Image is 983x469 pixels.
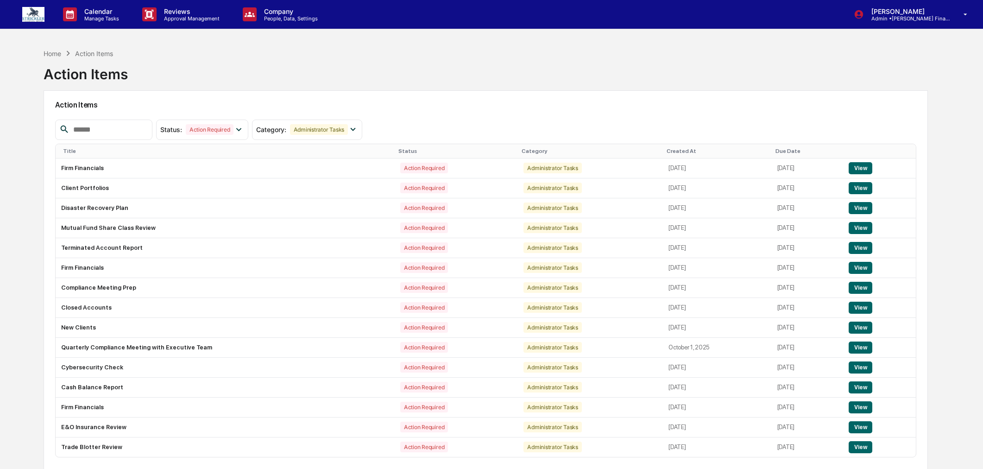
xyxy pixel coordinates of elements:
div: Category [522,148,659,154]
a: View [849,224,872,231]
div: Action Items [75,50,113,57]
td: [DATE] [663,158,772,178]
button: View [849,162,872,174]
div: Status [398,148,515,154]
a: View [849,424,872,431]
td: [DATE] [772,238,844,258]
a: View [849,165,872,171]
img: logo [22,7,44,22]
div: Administrator Tasks [523,282,581,293]
button: View [849,262,872,274]
span: Category : [256,126,286,133]
a: View [849,324,872,331]
td: [DATE] [663,218,772,238]
a: View [849,364,872,371]
div: Administrator Tasks [523,163,581,173]
td: Disaster Recovery Plan [56,198,395,218]
div: Action Required [400,362,448,373]
td: [DATE] [772,298,844,318]
div: Home [44,50,61,57]
p: Admin • [PERSON_NAME] Financial Group [864,15,950,22]
td: Cybersecurity Check [56,358,395,378]
div: Action Required [400,402,448,412]
p: Reviews [157,7,224,15]
td: E&O Insurance Review [56,418,395,437]
div: Action Items [44,58,128,82]
button: View [849,202,872,214]
td: [DATE] [772,218,844,238]
p: [PERSON_NAME] [864,7,950,15]
td: Compliance Meeting Prep [56,278,395,298]
button: View [849,222,872,234]
div: Action Required [400,302,448,313]
div: Administrator Tasks [523,262,581,273]
td: [DATE] [772,338,844,358]
td: Trade Blotter Review [56,437,395,457]
td: Firm Financials [56,258,395,278]
a: View [849,204,872,211]
a: View [849,384,872,391]
td: [DATE] [772,258,844,278]
td: New Clients [56,318,395,338]
div: Administrator Tasks [523,342,581,353]
span: Status : [160,126,182,133]
button: View [849,322,872,334]
p: Approval Management [157,15,224,22]
button: View [849,401,872,413]
td: [DATE] [772,378,844,398]
div: Action Required [400,442,448,452]
div: Administrator Tasks [523,183,581,193]
div: Administrator Tasks [523,322,581,333]
div: Administrator Tasks [523,362,581,373]
td: [DATE] [663,378,772,398]
div: Action Required [400,322,448,333]
div: Action Required [400,163,448,173]
div: Administrator Tasks [523,302,581,313]
button: View [849,242,872,254]
button: View [849,182,872,194]
td: [DATE] [772,418,844,437]
div: Action Required [400,203,448,213]
iframe: Open customer support [953,438,978,463]
td: Terminated Account Report [56,238,395,258]
div: Administrator Tasks [523,382,581,393]
div: Title [63,148,391,154]
td: [DATE] [663,358,772,378]
p: Company [257,7,322,15]
td: [DATE] [663,178,772,198]
td: [DATE] [772,358,844,378]
button: View [849,302,872,314]
p: Calendar [77,7,124,15]
td: [DATE] [663,437,772,457]
td: [DATE] [663,258,772,278]
div: Administrator Tasks [523,422,581,432]
td: [DATE] [663,318,772,338]
p: Manage Tasks [77,15,124,22]
div: Administrator Tasks [523,222,581,233]
td: [DATE] [663,198,772,218]
td: [DATE] [772,398,844,418]
td: Firm Financials [56,158,395,178]
td: [DATE] [772,158,844,178]
div: Administrator Tasks [523,402,581,412]
td: [DATE] [663,278,772,298]
div: Created At [667,148,768,154]
div: Administrator Tasks [523,203,581,213]
div: Administrator Tasks [290,124,348,135]
div: Action Required [400,183,448,193]
a: View [849,284,872,291]
td: [DATE] [772,178,844,198]
button: View [849,361,872,374]
button: View [849,381,872,393]
a: View [849,444,872,450]
p: People, Data, Settings [257,15,322,22]
td: Firm Financials [56,398,395,418]
td: [DATE] [663,298,772,318]
td: [DATE] [772,318,844,338]
a: View [849,264,872,271]
button: View [849,421,872,433]
td: [DATE] [663,238,772,258]
td: Mutual Fund Share Class Review [56,218,395,238]
a: View [849,184,872,191]
div: Due Date [775,148,840,154]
